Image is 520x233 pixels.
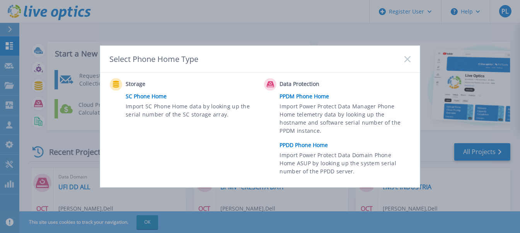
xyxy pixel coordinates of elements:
[280,151,409,178] span: Import Power Protect Data Domain Phone Home ASUP by looking up the system serial number of the PP...
[280,139,414,151] a: PPDD Phone Home
[126,91,260,102] a: SC Phone Home
[280,91,414,102] a: PPDM Phone Home
[109,54,199,64] div: Select Phone Home Type
[280,80,357,89] span: Data Protection
[126,80,203,89] span: Storage
[280,102,409,138] span: Import Power Protect Data Manager Phone Home telemetry data by looking up the hostname and softwa...
[126,102,254,120] span: Import SC Phone Home data by looking up the serial number of the SC storage array.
